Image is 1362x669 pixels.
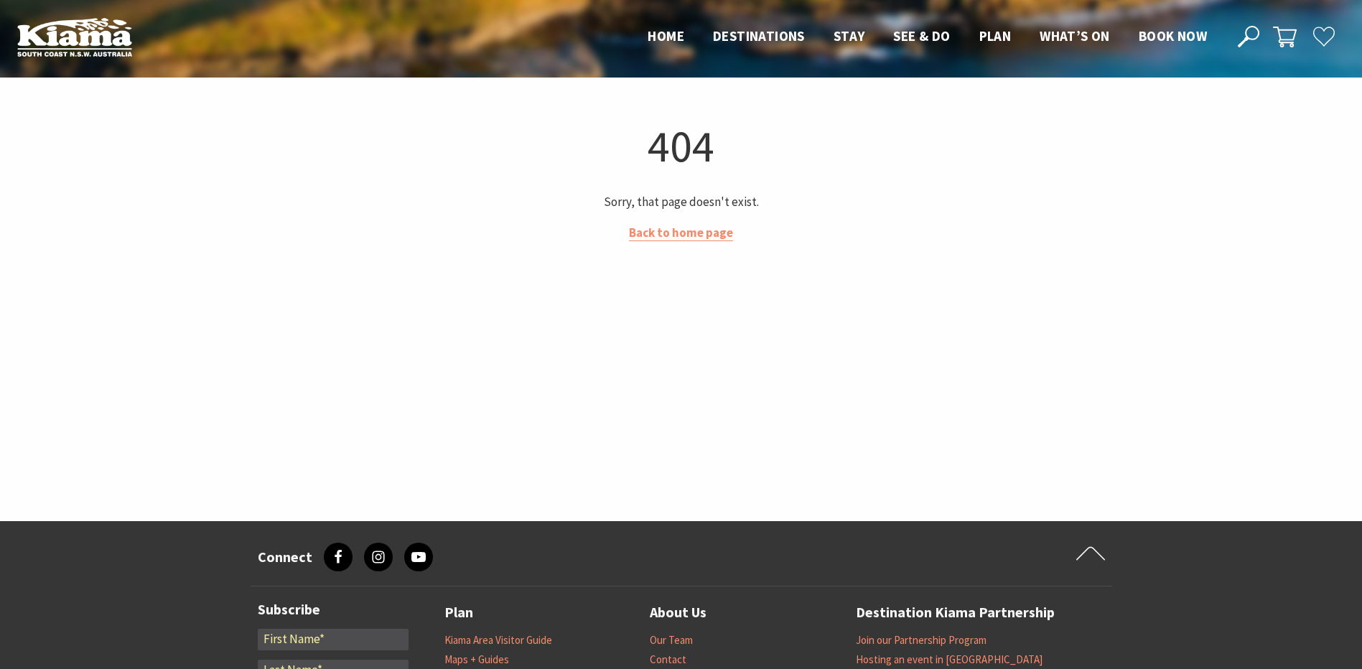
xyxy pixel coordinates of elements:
[444,601,473,624] a: Plan
[834,27,865,45] span: Stay
[444,633,552,647] a: Kiama Area Visitor Guide
[633,25,1221,49] nav: Main Menu
[256,117,1106,175] h1: 404
[256,192,1106,212] p: Sorry, that page doesn't exist.
[1040,27,1110,45] span: What’s On
[856,652,1043,667] a: Hosting an event in [GEOGRAPHIC_DATA]
[979,27,1012,45] span: Plan
[713,27,805,45] span: Destinations
[629,225,733,241] a: Back to home page
[856,633,986,647] a: Join our Partnership Program
[650,601,706,624] a: About Us
[650,633,693,647] a: Our Team
[258,629,409,650] input: First Name*
[648,27,684,45] span: Home
[650,652,686,667] a: Contact
[893,27,950,45] span: See & Do
[258,548,312,566] h3: Connect
[258,601,409,618] h3: Subscribe
[444,652,509,667] a: Maps + Guides
[856,601,1055,624] a: Destination Kiama Partnership
[1139,27,1207,45] span: Book now
[17,17,132,57] img: Kiama Logo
